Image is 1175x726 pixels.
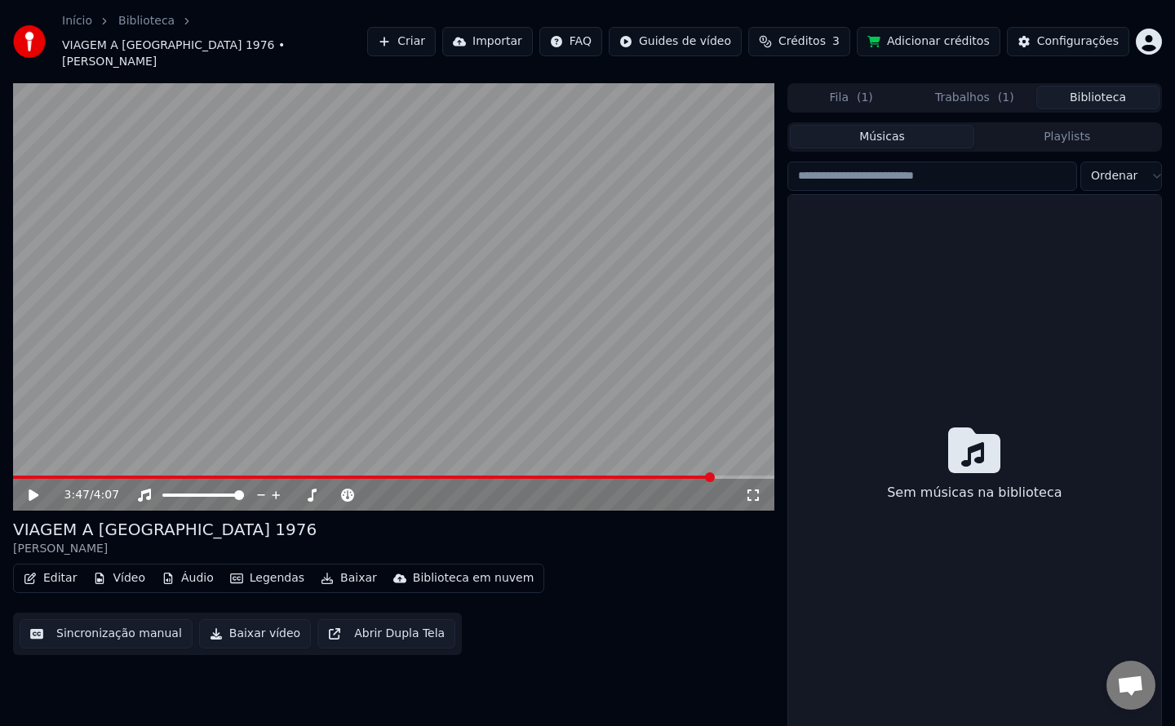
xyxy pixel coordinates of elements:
[913,86,1036,109] button: Trabalhos
[778,33,826,50] span: Créditos
[118,13,175,29] a: Biblioteca
[442,27,533,56] button: Importar
[155,567,220,590] button: Áudio
[880,476,1068,509] div: Sem músicas na biblioteca
[17,567,83,590] button: Editar
[748,27,850,56] button: Créditos3
[1037,33,1119,50] div: Configurações
[62,38,367,70] span: VIAGEM A [GEOGRAPHIC_DATA] 1976 • [PERSON_NAME]
[790,86,913,109] button: Fila
[13,541,317,557] div: [PERSON_NAME]
[20,619,193,649] button: Sincronização manual
[857,27,1000,56] button: Adicionar créditos
[62,13,92,29] a: Início
[998,90,1014,106] span: ( 1 )
[367,27,436,56] button: Criar
[317,619,455,649] button: Abrir Dupla Tela
[13,518,317,541] div: VIAGEM A [GEOGRAPHIC_DATA] 1976
[62,13,367,70] nav: breadcrumb
[64,487,104,503] div: /
[832,33,840,50] span: 3
[790,125,975,148] button: Músicas
[413,570,534,587] div: Biblioteca em nuvem
[199,619,311,649] button: Baixar vídeo
[1007,27,1129,56] button: Configurações
[857,90,873,106] span: ( 1 )
[974,125,1159,148] button: Playlists
[94,487,119,503] span: 4:07
[1091,168,1137,184] span: Ordenar
[314,567,384,590] button: Baixar
[64,487,90,503] span: 3:47
[539,27,602,56] button: FAQ
[86,567,152,590] button: Vídeo
[609,27,742,56] button: Guides de vídeo
[13,25,46,58] img: youka
[1036,86,1159,109] button: Biblioteca
[224,567,311,590] button: Legendas
[1106,661,1155,710] div: Open chat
